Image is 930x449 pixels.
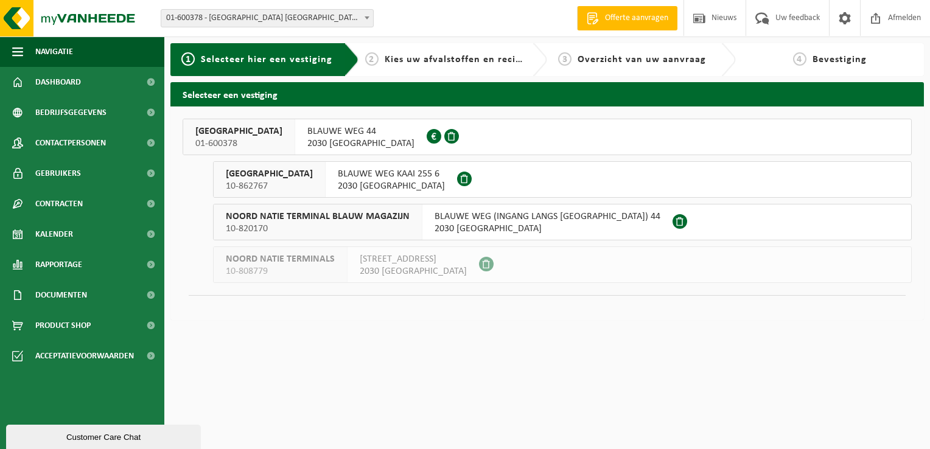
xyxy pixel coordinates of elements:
[435,223,660,235] span: 2030 [GEOGRAPHIC_DATA]
[35,280,87,310] span: Documenten
[226,211,410,223] span: NOORD NATIE TERMINAL BLAUW MAGAZIJN
[813,55,867,64] span: Bevestiging
[213,161,912,198] button: [GEOGRAPHIC_DATA] 10-862767 BLAUWE WEG KAAI 255 62030 [GEOGRAPHIC_DATA]
[161,9,374,27] span: 01-600378 - NOORD NATIE TERMINAL NV - ANTWERPEN
[35,310,91,341] span: Product Shop
[226,168,313,180] span: [GEOGRAPHIC_DATA]
[307,125,414,137] span: BLAUWE WEG 44
[35,219,73,249] span: Kalender
[170,82,924,106] h2: Selecteer een vestiging
[35,158,81,189] span: Gebruikers
[6,422,203,449] iframe: chat widget
[360,253,467,265] span: [STREET_ADDRESS]
[793,52,806,66] span: 4
[35,341,134,371] span: Acceptatievoorwaarden
[338,180,445,192] span: 2030 [GEOGRAPHIC_DATA]
[35,128,106,158] span: Contactpersonen
[365,52,379,66] span: 2
[35,189,83,219] span: Contracten
[213,204,912,240] button: NOORD NATIE TERMINAL BLAUW MAGAZIJN 10-820170 BLAUWE WEG (INGANG LANGS [GEOGRAPHIC_DATA]) 442030 ...
[183,119,912,155] button: [GEOGRAPHIC_DATA] 01-600378 BLAUWE WEG 442030 [GEOGRAPHIC_DATA]
[226,180,313,192] span: 10-862767
[602,12,671,24] span: Offerte aanvragen
[338,168,445,180] span: BLAUWE WEG KAAI 255 6
[181,52,195,66] span: 1
[226,253,335,265] span: NOORD NATIE TERMINALS
[578,55,706,64] span: Overzicht van uw aanvraag
[35,37,73,67] span: Navigatie
[201,55,332,64] span: Selecteer hier een vestiging
[360,265,467,277] span: 2030 [GEOGRAPHIC_DATA]
[35,67,81,97] span: Dashboard
[435,211,660,223] span: BLAUWE WEG (INGANG LANGS [GEOGRAPHIC_DATA]) 44
[161,10,373,27] span: 01-600378 - NOORD NATIE TERMINAL NV - ANTWERPEN
[577,6,677,30] a: Offerte aanvragen
[35,97,107,128] span: Bedrijfsgegevens
[385,55,552,64] span: Kies uw afvalstoffen en recipiënten
[307,137,414,150] span: 2030 [GEOGRAPHIC_DATA]
[195,137,282,150] span: 01-600378
[195,125,282,137] span: [GEOGRAPHIC_DATA]
[35,249,82,280] span: Rapportage
[226,223,410,235] span: 10-820170
[558,52,572,66] span: 3
[226,265,335,277] span: 10-808779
